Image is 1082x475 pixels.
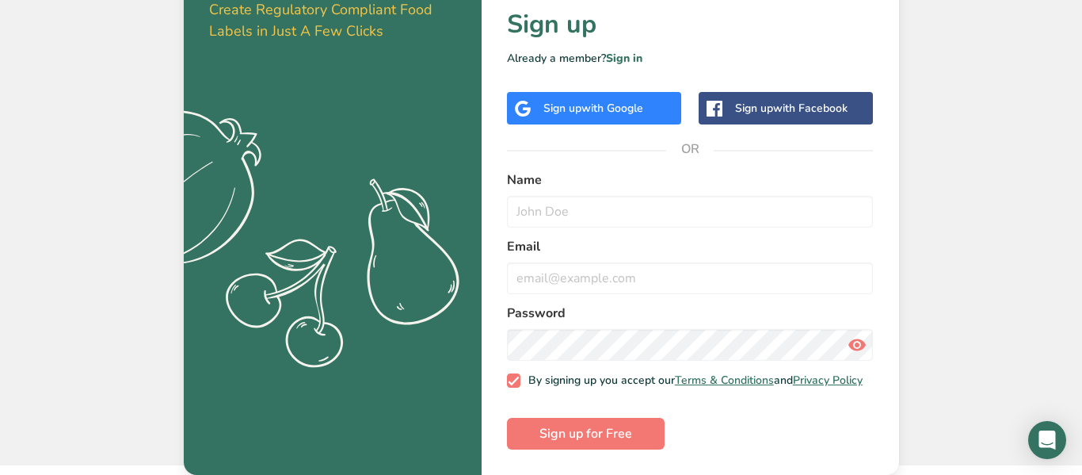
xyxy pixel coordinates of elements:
label: Name [507,170,874,190]
input: John Doe [507,196,874,228]
p: Already a member? [507,50,874,67]
input: email@example.com [507,262,874,294]
span: with Google [581,101,643,116]
button: Sign up for Free [507,418,665,450]
a: Terms & Conditions [675,373,774,388]
div: Sign up [735,100,848,117]
span: with Facebook [773,101,848,116]
label: Email [507,237,874,256]
h1: Sign up [507,6,874,44]
a: Sign in [606,51,642,66]
span: By signing up you accept our and [520,373,863,388]
a: Privacy Policy [793,373,863,388]
span: OR [666,125,714,173]
div: Sign up [543,100,643,117]
label: Password [507,304,874,323]
span: Sign up for Free [539,424,632,443]
div: Open Intercom Messenger [1028,421,1066,459]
